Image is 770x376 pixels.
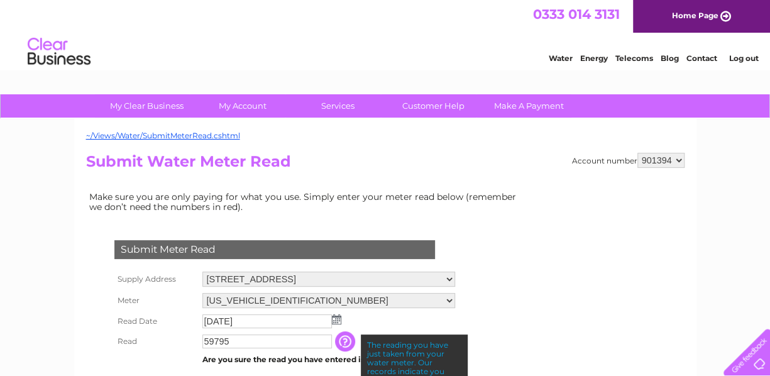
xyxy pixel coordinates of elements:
[27,33,91,71] img: logo.png
[286,94,390,118] a: Services
[86,131,240,140] a: ~/Views/Water/SubmitMeterRead.cshtml
[335,331,358,351] input: Information
[111,331,199,351] th: Read
[477,94,581,118] a: Make A Payment
[89,7,683,61] div: Clear Business is a trading name of Verastar Limited (registered in [GEOGRAPHIC_DATA] No. 3667643...
[686,53,717,63] a: Contact
[572,153,685,168] div: Account number
[661,53,679,63] a: Blog
[332,314,341,324] img: ...
[729,53,759,63] a: Log out
[190,94,294,118] a: My Account
[549,53,573,63] a: Water
[382,94,485,118] a: Customer Help
[95,94,199,118] a: My Clear Business
[580,53,608,63] a: Energy
[114,240,435,259] div: Submit Meter Read
[533,6,620,22] a: 0333 014 3131
[111,268,199,290] th: Supply Address
[86,189,526,215] td: Make sure you are only paying for what you use. Simply enter your meter read below (remember we d...
[199,351,458,368] td: Are you sure the read you have entered is correct?
[111,311,199,331] th: Read Date
[615,53,653,63] a: Telecoms
[86,153,685,177] h2: Submit Water Meter Read
[111,290,199,311] th: Meter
